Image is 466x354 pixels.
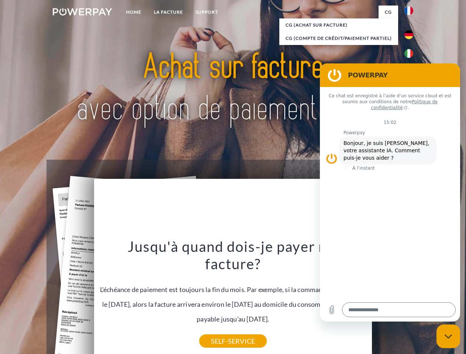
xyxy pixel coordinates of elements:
a: LA FACTURE [148,6,189,19]
div: L'échéance de paiement est toujours la fin du mois. Par exemple, si la commande a été passée le [... [99,237,368,341]
a: CG (achat sur facture) [279,18,398,32]
a: CG [379,6,398,19]
h3: Jusqu'à quand dois-je payer ma facture? [99,237,368,273]
iframe: Bouton de lancement de la fenêtre de messagerie, conversation en cours [436,324,460,348]
a: Support [189,6,224,19]
img: de [404,30,413,39]
img: title-powerpay_fr.svg [70,35,396,141]
a: SELF-SERVICE [199,334,267,348]
img: fr [404,6,413,15]
iframe: Fenêtre de messagerie [320,63,460,322]
a: Home [120,6,148,19]
img: logo-powerpay-white.svg [53,8,112,15]
a: CG (Compte de crédit/paiement partiel) [279,32,398,45]
img: it [404,49,413,58]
